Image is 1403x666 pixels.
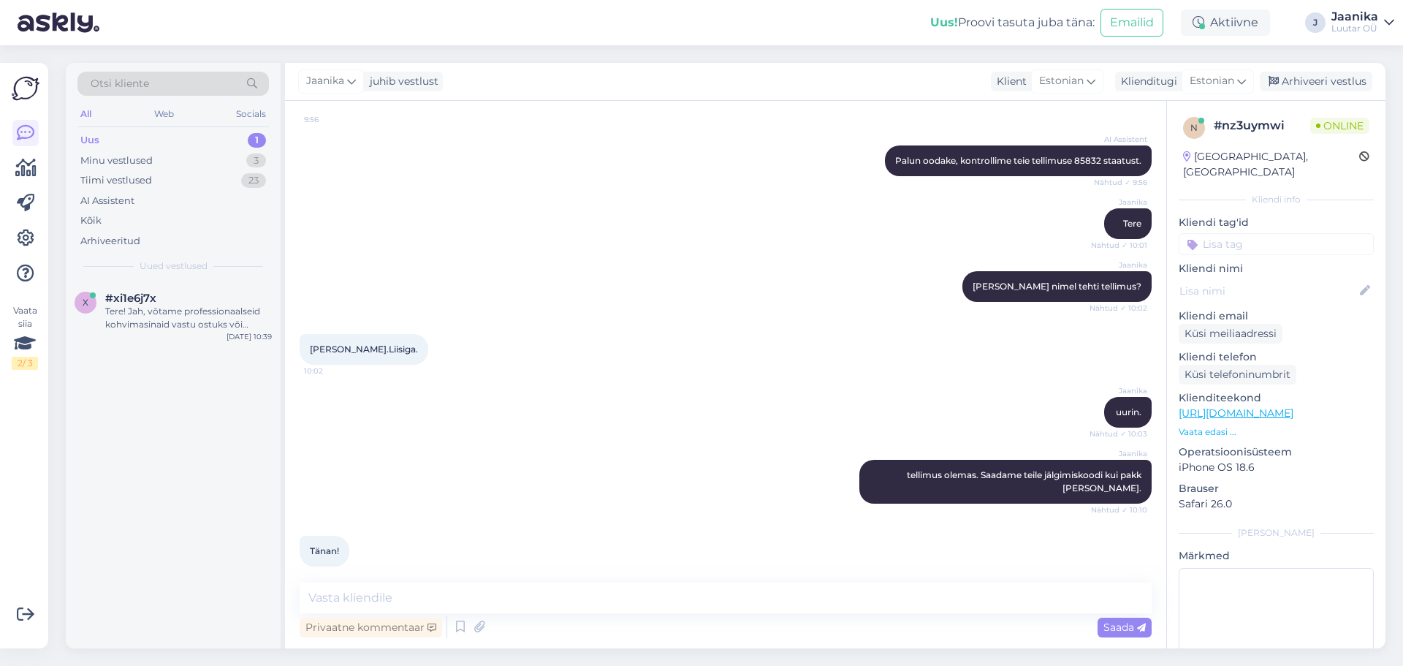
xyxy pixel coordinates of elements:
input: Lisa nimi [1179,283,1357,299]
span: uurin. [1116,406,1141,417]
div: Klient [991,74,1027,89]
span: Saada [1103,621,1146,634]
span: Uued vestlused [140,260,208,273]
div: J [1305,12,1326,33]
span: Tere [1123,218,1141,229]
div: [DATE] 10:39 [227,331,272,342]
p: Kliendi telefon [1179,349,1374,365]
p: Safari 26.0 [1179,496,1374,512]
div: 2 / 3 [12,357,38,370]
div: Tiimi vestlused [80,173,152,188]
p: Kliendi email [1179,309,1374,324]
div: Privaatne kommentaar [300,618,442,637]
span: Jaanika [1092,448,1147,459]
div: Minu vestlused [80,154,153,168]
span: 10:02 [304,366,359,376]
div: Uus [80,133,99,148]
span: Palun oodake, kontrollime teie tellimuse 85832 staatust. [895,155,1141,166]
span: x [83,297,88,308]
span: Jaanika [306,73,344,89]
p: Brauser [1179,481,1374,496]
p: Klienditeekond [1179,390,1374,406]
span: Nähtud ✓ 10:02 [1090,303,1147,314]
button: Emailid [1100,9,1163,37]
span: Jaanika [1092,260,1147,270]
div: Socials [233,105,269,124]
span: [PERSON_NAME].Liisiga. [310,344,418,355]
span: tellimus olemas. Saadame teile jälgimiskoodi kui pakk [PERSON_NAME]. [907,469,1144,493]
span: Online [1310,118,1369,134]
span: Estonian [1039,73,1084,89]
p: iPhone OS 18.6 [1179,460,1374,475]
div: # nz3uymwi [1214,117,1310,135]
span: 10:11 [304,567,359,578]
span: #xi1e6j7x [105,292,156,305]
span: Jaanika [1092,197,1147,208]
div: Klienditugi [1115,74,1177,89]
p: Kliendi tag'id [1179,215,1374,230]
div: Aktiivne [1181,10,1270,36]
span: Nähtud ✓ 10:01 [1091,240,1147,251]
div: 3 [246,154,266,168]
span: Estonian [1190,73,1234,89]
div: Arhiveeritud [80,234,140,249]
div: Proovi tasuta juba täna: [930,14,1095,31]
div: 1 [248,133,266,148]
span: Nähtud ✓ 10:10 [1091,504,1147,515]
span: Otsi kliente [91,76,149,91]
div: [GEOGRAPHIC_DATA], [GEOGRAPHIC_DATA] [1183,149,1359,180]
img: Askly Logo [12,75,39,102]
a: JaanikaLuutar OÜ [1331,11,1394,34]
p: Vaata edasi ... [1179,425,1374,439]
div: Web [151,105,177,124]
b: Uus! [930,15,958,29]
span: Jaanika [1092,385,1147,396]
span: Tänan! [310,545,339,556]
div: 23 [241,173,266,188]
span: Nähtud ✓ 10:03 [1090,428,1147,439]
div: Küsi meiliaadressi [1179,324,1282,344]
span: [PERSON_NAME] nimel tehti tellimus? [973,281,1141,292]
a: [URL][DOMAIN_NAME] [1179,406,1293,420]
span: 9:56 [304,114,359,125]
p: Kliendi nimi [1179,261,1374,276]
div: Tere! Jah, võtame professionaalseid kohvimasinaid vastu ostuks või pandiks. Need peavad olema puh... [105,305,272,331]
div: Küsi telefoninumbrit [1179,365,1296,385]
div: All [77,105,94,124]
span: n [1190,122,1198,133]
div: Arhiveeri vestlus [1260,72,1372,91]
div: Vaata siia [12,304,38,370]
div: [PERSON_NAME] [1179,526,1374,540]
span: Nähtud ✓ 9:56 [1092,177,1147,188]
div: juhib vestlust [364,74,438,89]
p: Märkmed [1179,548,1374,564]
div: Jaanika [1331,11,1378,23]
div: Kõik [80,213,102,228]
div: Luutar OÜ [1331,23,1378,34]
span: AI Assistent [1092,134,1147,145]
div: Kliendi info [1179,193,1374,206]
p: Operatsioonisüsteem [1179,444,1374,460]
input: Lisa tag [1179,233,1374,255]
div: AI Assistent [80,194,134,208]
